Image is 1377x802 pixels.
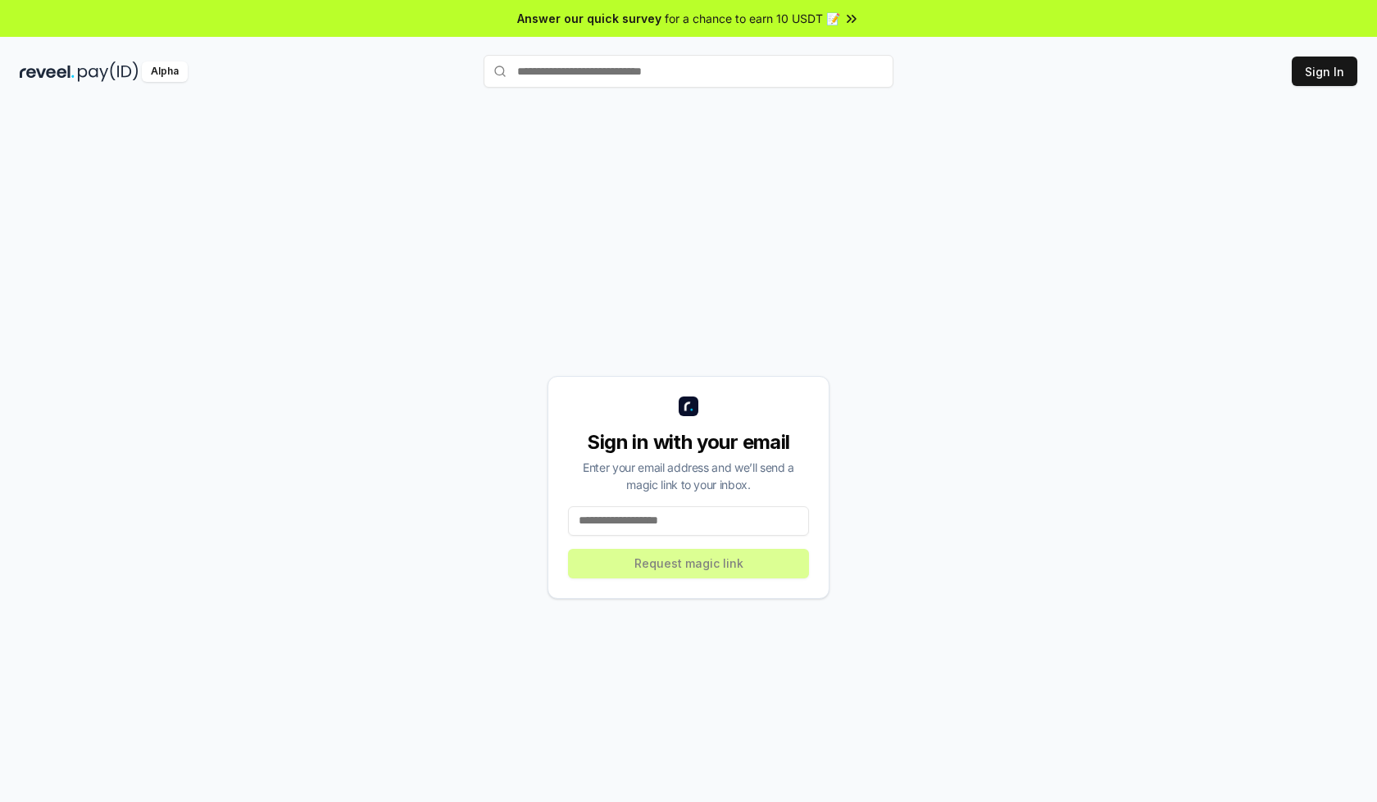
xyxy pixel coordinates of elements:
[1292,57,1357,86] button: Sign In
[142,61,188,82] div: Alpha
[78,61,139,82] img: pay_id
[568,429,809,455] div: Sign in with your email
[20,61,75,82] img: reveel_dark
[665,10,840,27] span: for a chance to earn 10 USDT 📝
[568,459,809,493] div: Enter your email address and we’ll send a magic link to your inbox.
[517,10,661,27] span: Answer our quick survey
[679,396,698,416] img: logo_small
